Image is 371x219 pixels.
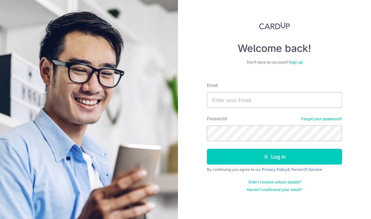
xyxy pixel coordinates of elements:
div: Don’t have an account? [207,60,342,65]
div: By continuing you agree to our & [207,167,342,172]
a: Terms Of Service [291,167,322,172]
a: Haven't confirmed your email? [247,187,302,192]
a: Didn't receive unlock details? [248,180,301,185]
input: Enter your Email [207,92,342,108]
img: CardUp Logo [259,22,290,30]
a: Privacy Policy [262,167,288,172]
label: Password [207,115,227,122]
a: Sign up [289,60,302,65]
h4: Welcome back! [207,42,342,55]
button: Log in [207,149,342,165]
a: Forgot your password? [301,116,342,121]
label: Email [207,82,218,88]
